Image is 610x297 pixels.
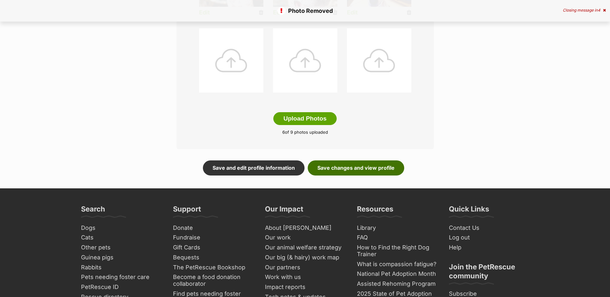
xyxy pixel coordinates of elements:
[446,243,532,253] a: Help
[265,204,303,217] h3: Our Impact
[262,263,348,273] a: Our partners
[354,223,440,233] a: Library
[78,243,164,253] a: Other pets
[170,272,256,289] a: Become a food donation collaborator
[446,223,532,233] a: Contact Us
[449,262,529,284] h3: Join the PetRescue community
[78,272,164,282] a: Pets needing foster care
[170,223,256,233] a: Donate
[6,6,604,15] p: Photo Removed
[354,279,440,289] a: Assisted Rehoming Program
[262,272,348,282] a: Work with us
[563,8,606,13] div: Closing message in
[78,233,164,243] a: Cats
[81,204,105,217] h3: Search
[170,263,256,273] a: The PetRescue Bookshop
[354,243,440,259] a: How to Find the Right Dog Trainer
[78,263,164,273] a: Rabbits
[308,160,404,175] a: Save changes and view profile
[598,8,600,13] span: 4
[354,259,440,269] a: What is compassion fatigue?
[262,223,348,233] a: About [PERSON_NAME]
[446,233,532,243] a: Log out
[449,204,489,217] h3: Quick Links
[170,243,256,253] a: Gift Cards
[262,253,348,263] a: Our big (& hairy) work map
[186,129,424,136] p: of 9 photos uploaded
[262,282,348,292] a: Impact reports
[282,130,285,135] span: 6
[354,233,440,243] a: FAQ
[262,243,348,253] a: Our animal welfare strategy
[170,253,256,263] a: Bequests
[170,233,256,243] a: Fundraise
[78,282,164,292] a: PetRescue ID
[78,223,164,233] a: Dogs
[78,253,164,263] a: Guinea pigs
[203,160,305,175] a: Save and edit profile information
[273,112,336,125] button: Upload Photos
[357,204,393,217] h3: Resources
[262,233,348,243] a: Our work
[173,204,201,217] h3: Support
[354,269,440,279] a: National Pet Adoption Month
